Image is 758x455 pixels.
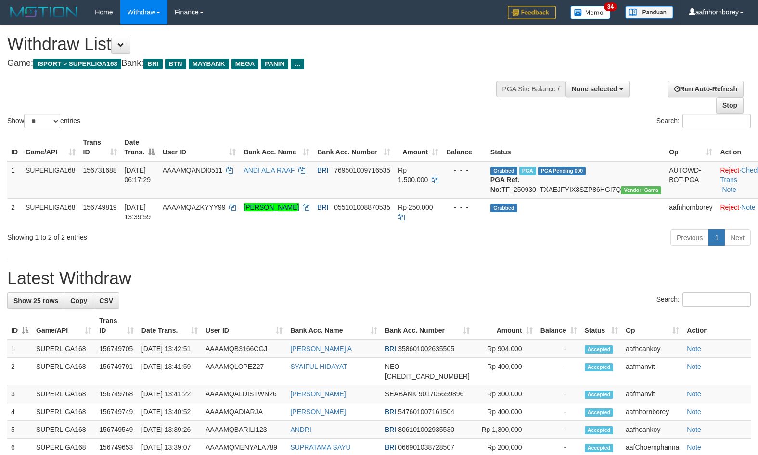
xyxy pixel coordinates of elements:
label: Show entries [7,114,80,128]
td: aafnhornborey [665,198,716,226]
a: SYAIFUL HIDAYAT [290,363,347,370]
a: [PERSON_NAME] [244,203,299,211]
div: - - - [446,202,483,212]
td: AAAAMQLOPEZ27 [202,358,286,385]
span: Copy 769501009716535 to clipboard [334,166,390,174]
a: SUPRATAMA SAYU [290,443,350,451]
th: Amount: activate to sort column ascending [394,134,442,161]
span: AAAAMQANDI0511 [163,166,223,174]
span: BRI [385,443,396,451]
img: panduan.png [625,6,673,19]
td: aafmanvit [622,358,683,385]
span: Copy 901705659896 to clipboard [419,390,463,398]
th: ID [7,134,22,161]
td: - [537,358,581,385]
span: Show 25 rows [13,297,58,304]
span: NEO [385,363,399,370]
span: Grabbed [490,204,517,212]
span: 156731688 [83,166,117,174]
a: Note [687,408,701,416]
span: [DATE] 13:39:59 [125,203,151,221]
button: None selected [565,81,630,97]
span: ISPORT > SUPERLIGA168 [33,59,121,69]
span: Copy 806101002935530 to clipboard [398,426,454,433]
td: Rp 300,000 [474,385,537,403]
td: SUPERLIGA168 [32,340,95,358]
span: Rp 250.000 [398,203,433,211]
span: BTN [165,59,186,69]
span: Accepted [585,426,614,434]
a: [PERSON_NAME] [290,408,346,416]
span: BRI [317,166,328,174]
img: Feedback.jpg [508,6,556,19]
th: Status: activate to sort column ascending [581,312,622,340]
span: Marked by aafromsomean [519,167,536,175]
th: Trans ID: activate to sort column ascending [79,134,121,161]
td: AUTOWD-BOT-PGA [665,161,716,199]
div: Showing 1 to 2 of 2 entries [7,228,308,242]
td: 156749549 [95,421,138,439]
td: Rp 904,000 [474,340,537,358]
span: MEGA [231,59,259,69]
td: aafnhornborey [622,403,683,421]
td: [DATE] 13:40:52 [138,403,202,421]
input: Search: [682,114,751,128]
td: 156749749 [95,403,138,421]
th: Amount: activate to sort column ascending [474,312,537,340]
a: Reject [720,166,739,174]
th: Balance: activate to sort column ascending [537,312,581,340]
span: Copy 358601002635505 to clipboard [398,345,454,353]
span: PGA Pending [538,167,586,175]
td: Rp 1,300,000 [474,421,537,439]
a: [PERSON_NAME] A [290,345,352,353]
th: Action [683,312,751,340]
td: [DATE] 13:39:26 [138,421,202,439]
td: AAAAMQB3166CGJ [202,340,286,358]
td: AAAAMQBARILI123 [202,421,286,439]
a: ANDRI [290,426,311,433]
h1: Latest Withdraw [7,269,751,288]
span: Copy 055101008870535 to clipboard [334,203,390,211]
a: Show 25 rows [7,292,64,309]
span: BRI [317,203,328,211]
td: 156749768 [95,385,138,403]
td: 1 [7,161,22,199]
a: CSV [93,292,119,309]
td: TF_250930_TXAEJFYIX8SZP86HGI7Q [487,161,665,199]
a: [PERSON_NAME] [290,390,346,398]
a: Note [687,443,701,451]
td: SUPERLIGA168 [32,358,95,385]
b: PGA Ref. No: [490,176,519,193]
input: Search: [682,292,751,307]
th: Bank Acc. Name: activate to sort column ascending [286,312,381,340]
label: Search: [656,292,751,307]
h4: Game: Bank: [7,59,496,68]
span: Accepted [585,444,614,452]
span: BRI [385,408,396,416]
td: 156749791 [95,358,138,385]
th: Game/API: activate to sort column ascending [22,134,79,161]
td: Rp 400,000 [474,403,537,421]
td: aafheankoy [622,421,683,439]
th: Bank Acc. Number: activate to sort column ascending [381,312,474,340]
a: Note [687,345,701,353]
a: Note [687,426,701,433]
td: aafmanvit [622,385,683,403]
label: Search: [656,114,751,128]
th: Balance [442,134,487,161]
span: SEABANK [385,390,417,398]
th: Date Trans.: activate to sort column ascending [138,312,202,340]
td: aafheankoy [622,340,683,358]
span: Accepted [585,408,614,417]
span: None selected [572,85,617,93]
th: Op: activate to sort column ascending [665,134,716,161]
span: Accepted [585,363,614,371]
span: Copy [70,297,87,304]
span: ... [291,59,304,69]
td: [DATE] 13:42:51 [138,340,202,358]
span: 34 [604,2,617,11]
td: SUPERLIGA168 [32,421,95,439]
td: Rp 400,000 [474,358,537,385]
span: Copy 5859459223534313 to clipboard [385,372,470,380]
span: BRI [385,345,396,353]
